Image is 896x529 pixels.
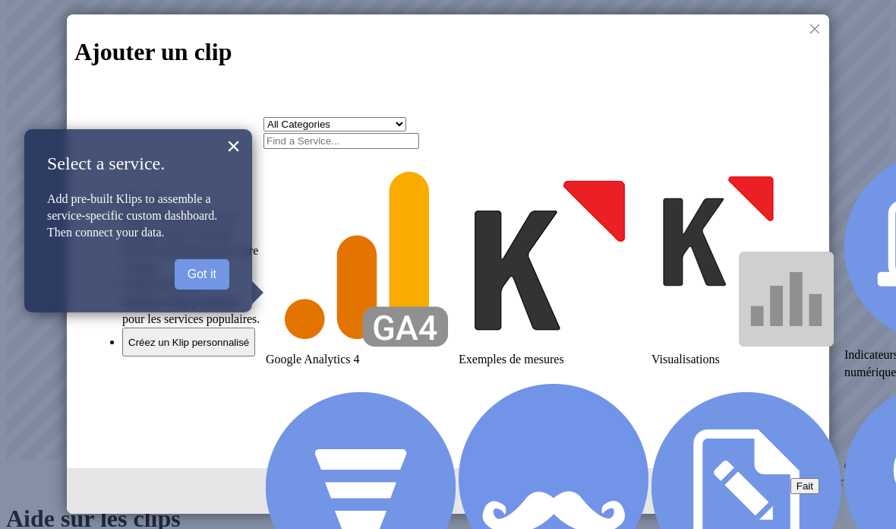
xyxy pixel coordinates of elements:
[459,353,564,366] font: Exemples de mesures
[175,259,229,290] button: Got it
[797,480,813,492] font: Fait
[47,152,229,176] h2: Select a service.
[128,337,249,348] font: Créez un Klip personnalisé
[74,38,232,65] font: Ajouter un clip
[651,353,720,366] font: Visualisations
[651,164,834,347] img: image5288152894157907875.png
[266,164,448,347] img: image6502031566950861830.png
[47,191,229,242] p: Add pre-built Klips to assemble a service-specific custom dashboard. Then connect your data.
[266,353,360,366] font: Google Analytics 4
[263,133,419,149] input: Find a Service...
[459,164,641,347] img: image1443927121734523965.png
[226,134,241,158] button: Close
